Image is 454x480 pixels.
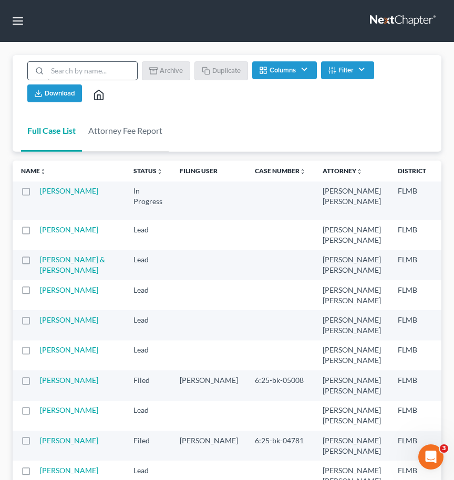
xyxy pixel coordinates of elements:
[389,401,435,431] td: FLMB
[40,466,98,475] a: [PERSON_NAME]
[389,431,435,461] td: FLMB
[252,61,316,79] button: Columns
[246,370,314,400] td: 6:25-bk-05008
[125,340,171,370] td: Lead
[321,61,374,79] button: Filter
[356,168,363,175] i: unfold_more
[389,280,435,310] td: FLMB
[125,220,171,250] td: Lead
[171,431,246,461] td: [PERSON_NAME]
[389,310,435,340] td: FLMB
[389,370,435,400] td: FLMB
[389,182,435,220] td: FLMB
[323,167,363,175] a: Attorneyunfold_more
[314,280,389,310] td: [PERSON_NAME] [PERSON_NAME]
[40,285,98,294] a: [PERSON_NAME]
[389,250,435,280] td: FLMB
[314,182,389,220] td: [PERSON_NAME] [PERSON_NAME]
[157,168,163,175] i: unfold_more
[40,376,98,385] a: [PERSON_NAME]
[47,62,137,80] input: Search by name...
[40,186,98,195] a: [PERSON_NAME]
[314,250,389,280] td: [PERSON_NAME] [PERSON_NAME]
[389,161,435,182] th: District
[40,345,98,354] a: [PERSON_NAME]
[21,167,46,175] a: Nameunfold_more
[171,370,246,400] td: [PERSON_NAME]
[125,370,171,400] td: Filed
[40,436,98,445] a: [PERSON_NAME]
[314,431,389,461] td: [PERSON_NAME] [PERSON_NAME]
[418,444,443,470] iframe: Intercom live chat
[389,340,435,370] td: FLMB
[125,310,171,340] td: Lead
[45,89,75,98] span: Download
[314,401,389,431] td: [PERSON_NAME] [PERSON_NAME]
[21,110,82,152] a: Full Case List
[171,161,246,182] th: Filing User
[125,182,171,220] td: In Progress
[125,431,171,461] td: Filed
[314,340,389,370] td: [PERSON_NAME] [PERSON_NAME]
[389,220,435,250] td: FLMB
[40,168,46,175] i: unfold_more
[82,110,169,152] a: Attorney Fee Report
[440,444,448,453] span: 3
[314,370,389,400] td: [PERSON_NAME] [PERSON_NAME]
[40,255,105,274] a: [PERSON_NAME] & [PERSON_NAME]
[125,250,171,280] td: Lead
[40,225,98,234] a: [PERSON_NAME]
[133,167,163,175] a: Statusunfold_more
[314,220,389,250] td: [PERSON_NAME] [PERSON_NAME]
[27,84,82,102] button: Download
[125,280,171,310] td: Lead
[40,406,98,414] a: [PERSON_NAME]
[125,401,171,431] td: Lead
[246,431,314,461] td: 6:25-bk-04781
[314,310,389,340] td: [PERSON_NAME] [PERSON_NAME]
[40,315,98,324] a: [PERSON_NAME]
[255,167,306,175] a: Case Numberunfold_more
[300,168,306,175] i: unfold_more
